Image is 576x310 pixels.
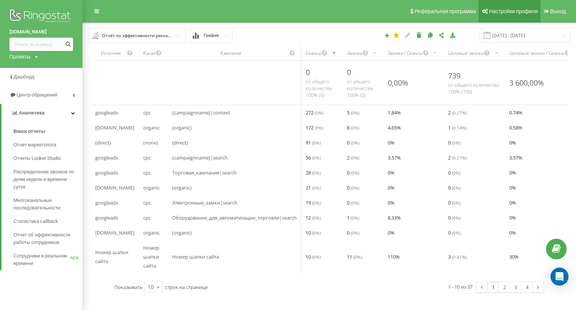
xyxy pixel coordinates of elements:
span: 1 [347,213,359,222]
span: ( 0 %) [312,140,321,146]
div: Кампания [172,50,289,56]
div: Целевые звонки / Сеансы [509,50,564,56]
i: Удалить отчет [416,32,422,38]
span: Отчеты Looker Studio [13,155,61,162]
span: 739 [448,71,460,81]
span: 0 [347,138,359,147]
span: 0 [347,198,359,207]
span: 0 % [509,138,516,147]
div: 10 [148,283,154,291]
a: Отчет об эффективности работы сотрудников [13,228,82,249]
div: Канал [143,50,156,56]
span: Настройки профиля [489,8,538,14]
span: 0 [448,198,460,207]
span: 1.84 % [388,108,401,117]
span: {campaignname}|search [172,153,228,162]
i: Этот отчет будет загружен первым при открытии Аналитики. Вы можете назначить любой другой ваш отч... [393,32,400,38]
span: Номер шапки сайта [143,243,163,270]
span: Номер шапки сайта [172,252,219,261]
a: Отчеты Looker Studio [13,152,82,165]
span: График [204,33,219,38]
input: Поиск по номеру [9,38,73,51]
span: (direct) [95,138,111,147]
span: ( 0 %) [312,215,321,221]
a: Многоканальные последовательности [13,194,82,215]
span: 0 [347,228,359,237]
span: Отчет об эффективности работы сотрудников [13,231,79,246]
span: Аналитика [19,110,45,116]
span: ( 0 %) [312,254,321,260]
span: ( 0 %) [351,140,359,146]
span: 272 [306,108,323,117]
span: organic [143,228,160,237]
span: 3.57 % [388,153,401,162]
span: 21 [306,183,321,192]
span: 0 % [388,228,394,237]
span: (organic) [172,123,192,132]
span: от общего количества 100% ( 739 ) [448,81,499,95]
span: от общего количества 100% ( 0 ) [306,78,332,98]
span: Показывать [114,284,142,290]
span: ( 0 %) [315,110,323,116]
span: 0 [347,168,359,177]
span: 10 [306,252,321,261]
span: 0 % [509,183,516,192]
span: 3 [448,252,467,261]
div: 1 - 10 из 37 [448,283,472,290]
span: googleads [95,198,118,207]
span: Центр обращений [16,92,57,98]
i: Создать отчет [384,33,390,38]
span: ( 0 %) [312,200,321,206]
span: ( 0 %) [315,125,323,131]
span: Номер шапки сайта [95,248,134,266]
span: ( 0 %) [452,140,460,146]
span: ( 0 %) [351,170,359,176]
span: ( 0 %) [312,170,321,176]
span: от общего количества 100% ( 0 ) [347,78,373,98]
span: 0 [448,138,460,147]
a: [DOMAIN_NAME] [9,28,73,36]
div: scrollable content [91,45,568,273]
span: 0.58 % [509,123,522,132]
span: 11 [347,252,362,261]
span: Ваши отчеты [13,128,45,135]
i: Поделиться настройками отчета [438,32,445,38]
span: 2 [448,153,467,162]
span: (organic) [172,228,192,237]
div: 0,00% [388,78,408,88]
span: 110 % [388,252,400,261]
a: Распределение звонков по дням недели и времени суток [13,165,82,194]
span: 0 [448,183,460,192]
div: 3 600,00% [509,78,544,88]
span: 10 [306,228,321,237]
span: 0 % [509,198,516,207]
span: cpc [143,198,151,207]
span: 0 [306,67,310,77]
span: 0 % [388,168,394,177]
span: 19 [306,198,321,207]
span: Электронные_замки|search [172,198,237,207]
span: 0.74 % [509,108,522,117]
a: 3 [510,282,521,292]
span: Оборудование_для_автоматизации_торговли|search [172,213,297,222]
span: Реферальная программа [414,8,476,14]
span: 2 [347,153,359,162]
div: Источник [95,50,127,56]
span: {campaignname}|context [172,108,230,117]
div: Отчёт по эффективности рекламных кампаний [102,32,172,40]
span: ( 0 %) [452,185,460,191]
span: 8 [347,123,359,132]
img: Ringostat logo [9,8,73,26]
span: ( 0.27 %) [452,110,467,116]
span: googleads [95,168,118,177]
span: 0 % [509,168,516,177]
span: ( 0 %) [351,215,359,221]
span: [DOMAIN_NAME] [95,228,134,237]
span: 172 [306,123,323,132]
span: ( 0 %) [351,125,359,131]
span: 8.33 % [388,213,401,222]
a: 2 [499,282,510,292]
span: ( 0 %) [351,110,359,116]
span: organic [143,183,160,192]
span: 0 [448,168,460,177]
